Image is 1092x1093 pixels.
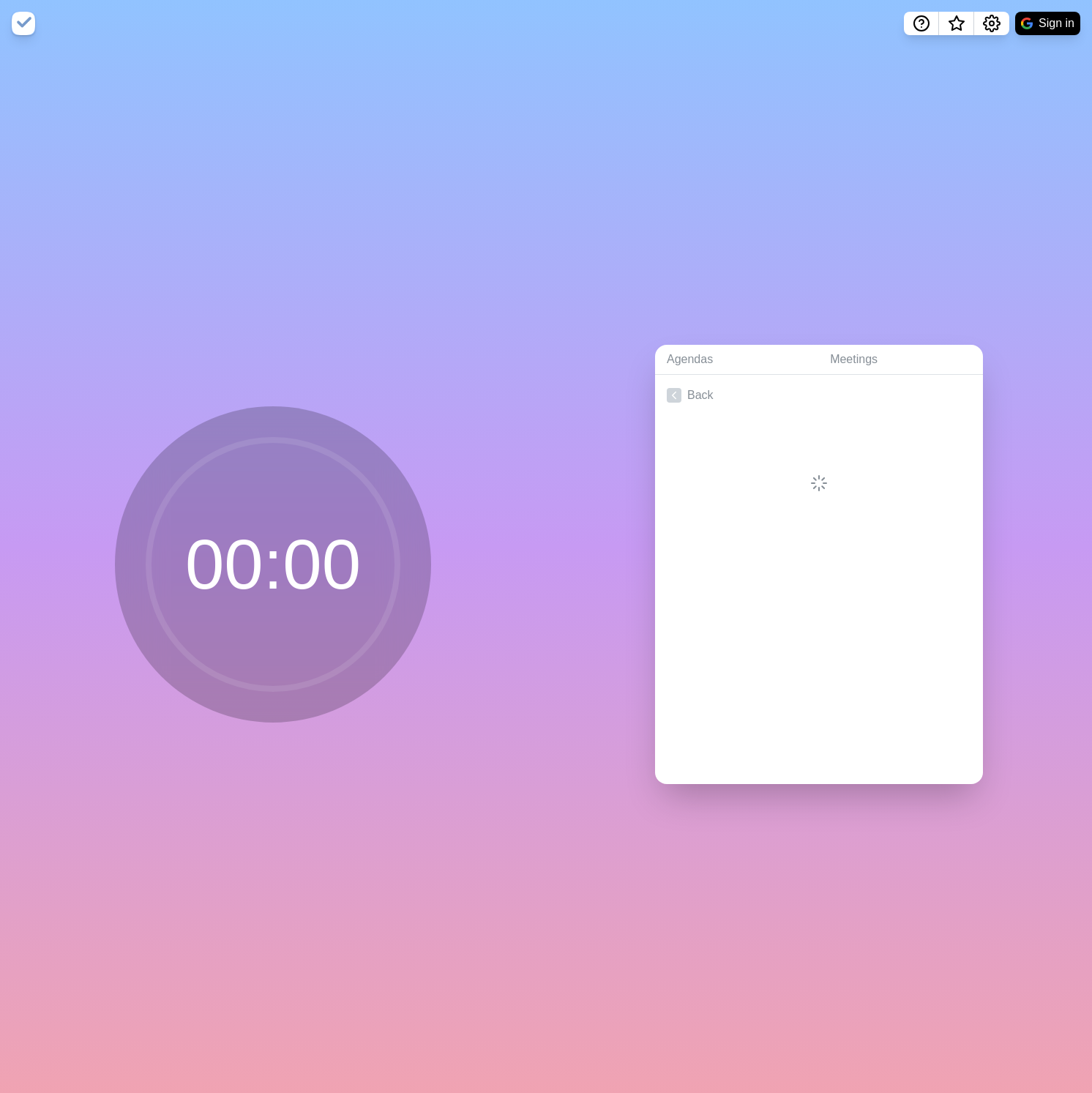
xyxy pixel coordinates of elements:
a: Meetings [818,345,983,375]
img: timeblocks logo [12,12,35,35]
button: Sign in [1015,12,1080,35]
a: Back [655,375,983,416]
a: Agendas [655,345,818,375]
button: Help [904,12,939,35]
img: google logo [1021,18,1033,29]
button: Settings [974,12,1009,35]
button: What’s new [939,12,974,35]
